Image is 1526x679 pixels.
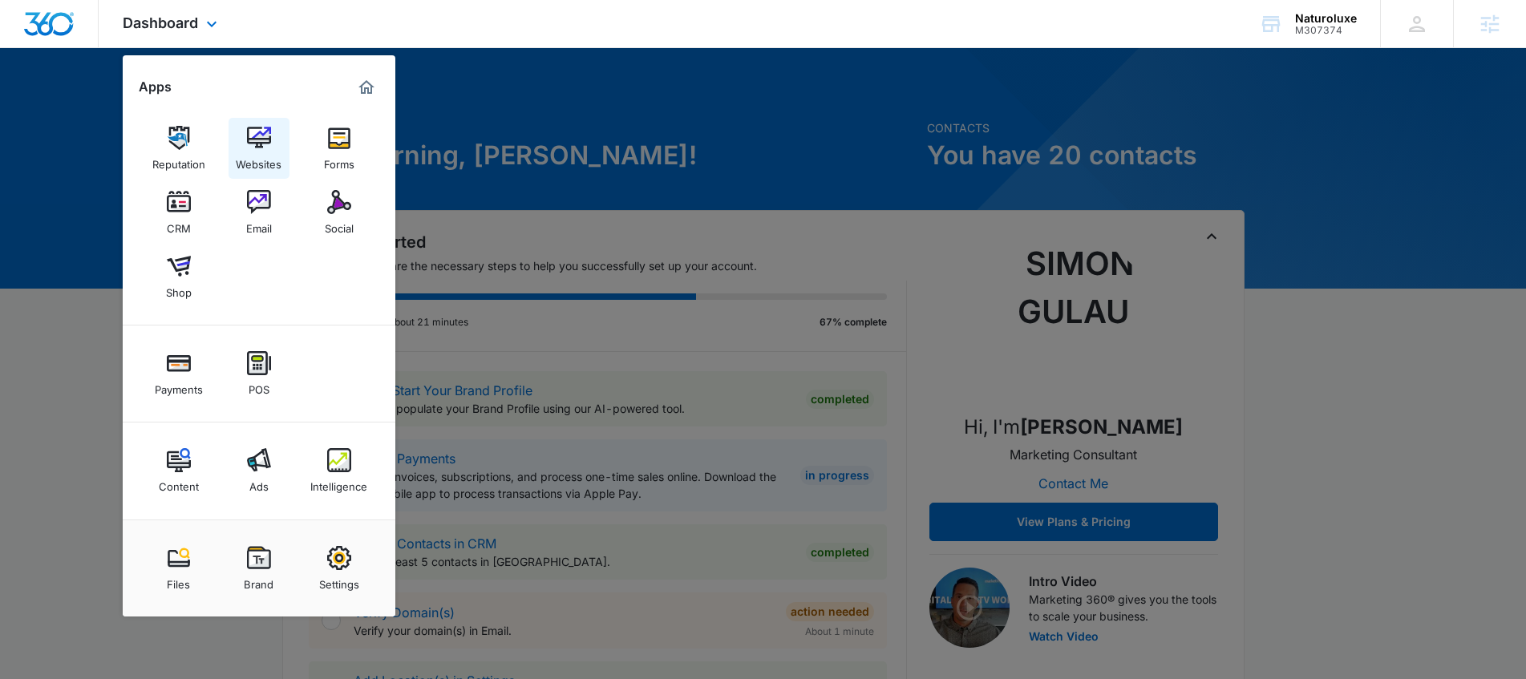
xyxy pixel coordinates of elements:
div: Websites [236,150,281,171]
div: account id [1295,25,1357,36]
div: Ads [249,472,269,493]
a: Intelligence [309,440,370,501]
div: Email [246,214,272,235]
a: Shop [148,246,209,307]
a: Settings [309,538,370,599]
a: Brand [229,538,289,599]
div: Forms [324,150,354,171]
div: Shop [166,278,192,299]
div: Brand [244,570,273,591]
a: Files [148,538,209,599]
div: Files [167,570,190,591]
a: POS [229,343,289,404]
h2: Apps [139,79,172,95]
span: Dashboard [123,14,198,31]
div: Intelligence [310,472,367,493]
a: Marketing 360® Dashboard [354,75,379,100]
div: Reputation [152,150,205,171]
a: Forms [309,118,370,179]
a: Payments [148,343,209,404]
a: Ads [229,440,289,501]
div: CRM [167,214,191,235]
a: Websites [229,118,289,179]
a: CRM [148,182,209,243]
div: Settings [319,570,359,591]
div: Social [325,214,354,235]
a: Content [148,440,209,501]
div: Payments [155,375,203,396]
div: account name [1295,12,1357,25]
div: POS [249,375,269,396]
a: Email [229,182,289,243]
div: Content [159,472,199,493]
a: Social [309,182,370,243]
a: Reputation [148,118,209,179]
